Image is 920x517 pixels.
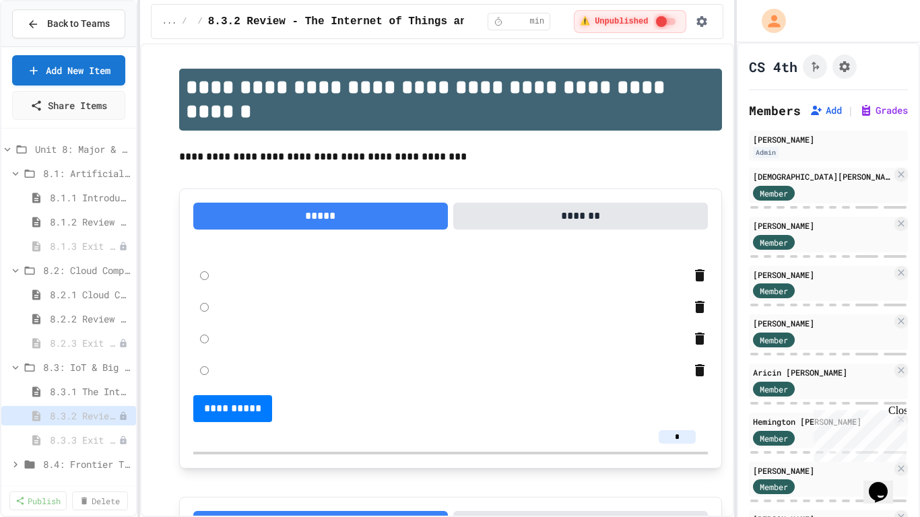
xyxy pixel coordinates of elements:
[760,432,788,444] span: Member
[859,104,908,117] button: Grades
[760,285,788,297] span: Member
[760,236,788,248] span: Member
[50,312,131,326] span: 8.2.2 Review - Cloud Computing
[12,9,125,38] button: Back to Teams
[753,147,779,158] div: Admin
[119,436,128,445] div: Unpublished
[753,317,892,329] div: [PERSON_NAME]
[749,101,801,120] h2: Members
[119,411,128,421] div: Unpublished
[43,457,131,471] span: 8.4: Frontier Tech Spotlight
[580,16,648,27] span: ⚠️ Unpublished
[753,170,892,182] div: [DEMOGRAPHIC_DATA][PERSON_NAME]
[748,5,789,36] div: My Account
[198,16,203,27] span: /
[530,16,545,27] span: min
[760,334,788,346] span: Member
[50,336,119,350] span: 8.2.3 Exit Activity - Cloud Service Detective
[5,5,93,85] div: Chat with us now!Close
[753,366,892,378] div: Aricin [PERSON_NAME]
[847,102,854,118] span: |
[12,55,125,85] a: Add New Item
[43,360,131,374] span: 8.3: IoT & Big Data
[50,191,131,205] span: 8.1.1 Introduction to Artificial Intelligence
[12,91,125,120] a: Share Items
[50,384,131,399] span: 8.3.1 The Internet of Things and Big Data: Our Connected Digital World
[760,187,788,199] span: Member
[810,104,842,117] button: Add
[574,10,686,33] div: ⚠️ Students cannot see this content! Click the toggle to publish it and make it visible to your c...
[753,269,892,281] div: [PERSON_NAME]
[43,166,131,180] span: 8.1: Artificial Intelligence Basics
[753,133,904,145] div: [PERSON_NAME]
[753,464,892,477] div: [PERSON_NAME]
[753,219,892,232] div: [PERSON_NAME]
[808,405,907,462] iframe: chat widget
[753,415,892,427] div: Hemington [PERSON_NAME]
[50,239,119,253] span: 8.1.3 Exit Activity - AI Detective
[72,491,128,510] a: Delete
[50,215,131,229] span: 8.1.2 Review - Introduction to Artificial Intelligence
[208,13,531,30] span: 8.3.2 Review - The Internet of Things and Big Data
[803,55,827,79] button: Click to see fork details
[35,142,131,156] span: Unit 8: Major & Emerging Technologies
[50,409,119,423] span: 8.3.2 Review - The Internet of Things and Big Data
[50,287,131,302] span: 8.2.1 Cloud Computing: Transforming the Digital World
[863,463,907,504] iframe: chat widget
[119,242,128,251] div: Unpublished
[9,491,67,510] a: Publish
[50,433,119,447] span: 8.3.3 Exit Activity - IoT Data Detective Challenge
[760,383,788,395] span: Member
[119,339,128,348] div: Unpublished
[47,17,110,31] span: Back to Teams
[182,16,187,27] span: /
[162,16,177,27] span: ...
[749,57,797,76] h1: CS 4th
[760,481,788,493] span: Member
[832,55,857,79] button: Assignment Settings
[43,263,131,277] span: 8.2: Cloud Computing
